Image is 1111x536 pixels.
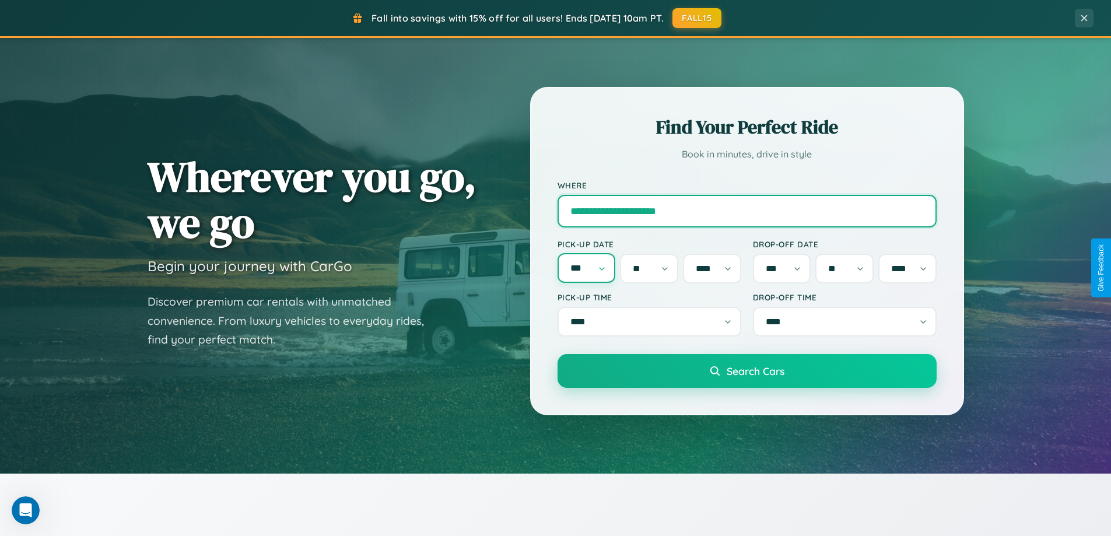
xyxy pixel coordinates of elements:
[371,12,664,24] span: Fall into savings with 15% off for all users! Ends [DATE] 10am PT.
[672,8,721,28] button: FALL15
[558,292,741,302] label: Pick-up Time
[148,153,476,246] h1: Wherever you go, we go
[753,239,937,249] label: Drop-off Date
[558,114,937,140] h2: Find Your Perfect Ride
[558,146,937,163] p: Book in minutes, drive in style
[148,257,352,275] h3: Begin your journey with CarGo
[558,354,937,388] button: Search Cars
[558,239,741,249] label: Pick-up Date
[558,180,937,190] label: Where
[753,292,937,302] label: Drop-off Time
[12,496,40,524] iframe: Intercom live chat
[148,292,439,349] p: Discover premium car rentals with unmatched convenience. From luxury vehicles to everyday rides, ...
[727,365,784,377] span: Search Cars
[1097,244,1105,292] div: Give Feedback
